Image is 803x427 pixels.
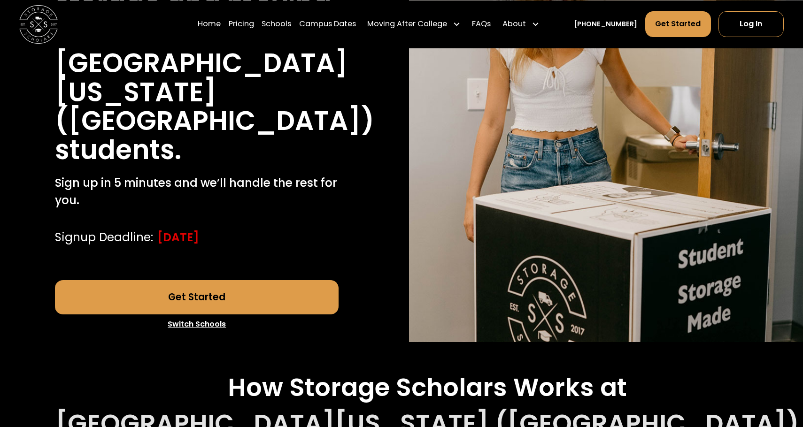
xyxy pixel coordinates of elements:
[472,11,491,38] a: FAQs
[363,11,464,38] div: Moving After College
[55,175,339,209] p: Sign up in 5 minutes and we’ll handle the rest for you.
[229,11,254,38] a: Pricing
[55,49,374,136] h1: [GEOGRAPHIC_DATA][US_STATE] ([GEOGRAPHIC_DATA])
[157,229,199,246] div: [DATE]
[55,229,153,246] div: Signup Deadline:
[262,11,291,38] a: Schools
[228,373,627,403] h2: How Storage Scholars Works at
[299,11,356,38] a: Campus Dates
[55,314,339,334] a: Switch Schools
[574,19,637,29] a: [PHONE_NUMBER]
[55,136,181,165] h1: students.
[198,11,221,38] a: Home
[645,11,711,37] a: Get Started
[499,11,543,38] div: About
[19,5,58,43] a: home
[367,18,447,30] div: Moving After College
[718,11,784,37] a: Log In
[19,5,58,43] img: Storage Scholars main logo
[502,18,526,30] div: About
[55,280,339,315] a: Get Started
